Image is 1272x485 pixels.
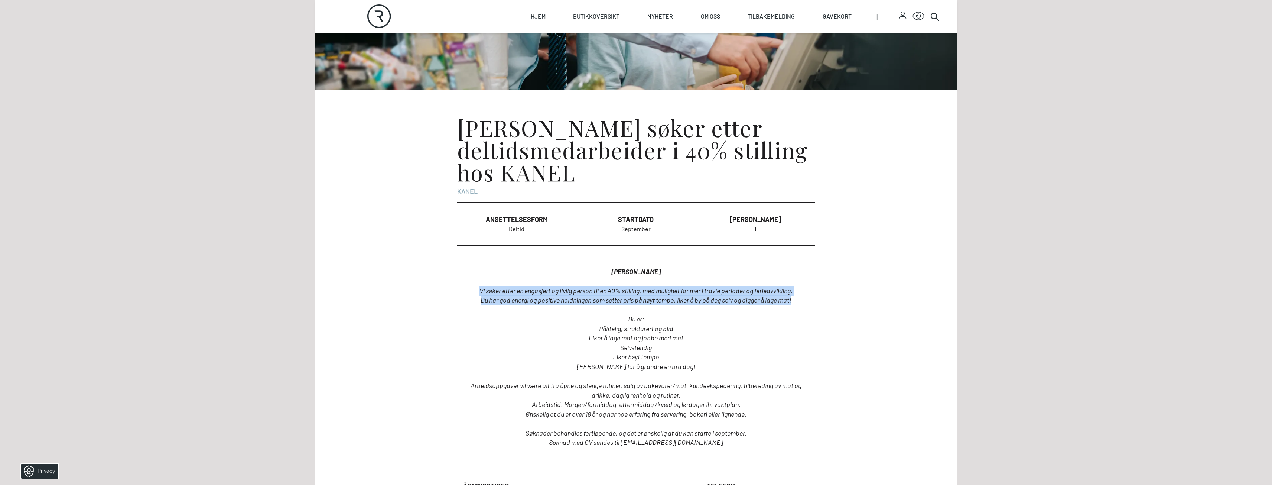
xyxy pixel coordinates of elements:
dt: Ansettelsesform [463,214,570,224]
dt: [PERSON_NAME] [702,214,809,224]
em: Selvstendig [620,343,652,352]
em: Ønskelig at du er over 18 år og har noe erfaring fra servering, bakeri eller lignende. [526,410,746,418]
dd: Deltid [463,224,570,233]
u: [PERSON_NAME] [611,268,661,276]
em: Pålitelig, strukturert og blid [599,324,673,333]
em: Liker å lage mat og jobbe med mat [589,334,683,342]
em: Søknad med CV sendes til [EMAIL_ADDRESS][DOMAIN_NAME] [549,438,723,446]
dd: 1 [702,224,809,233]
em: Du er: [628,315,644,323]
span: hos [457,157,494,187]
em: Søknader behandles fortløpende, og det er ønskelig at du kan starte i september. [526,429,746,437]
dd: September [582,224,690,233]
em: [PERSON_NAME] for å gi andre en bra dag! [577,362,696,371]
a: KANEL [457,187,478,195]
button: Open Accessibility Menu [912,10,924,22]
iframe: Manage Preferences [7,461,68,481]
em: Du har god energi og positive holdninger, som setter pris på høyt tempo, liker å by på deg selv o... [481,296,791,304]
em: Arbeidsoppgaver vil være alt fra åpne og stenge rutiner, salg av bakevarer/mat, kundeekspedering,... [471,381,803,399]
h1: [PERSON_NAME] søker etter deltidsmedarbeider i 40% stilling KANEL [457,116,815,183]
em: Vi søker etter en engasjert og livlig person til en 40% stilling, med mulighet for mer i travle p... [479,287,793,295]
em: Arbeidstid: Morgen/formiddag, ettermiddag /kveld og lørdager iht vaktplan. [532,400,741,408]
dt: Startdato [582,214,690,224]
em: Liker høyt tempo [613,353,659,361]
